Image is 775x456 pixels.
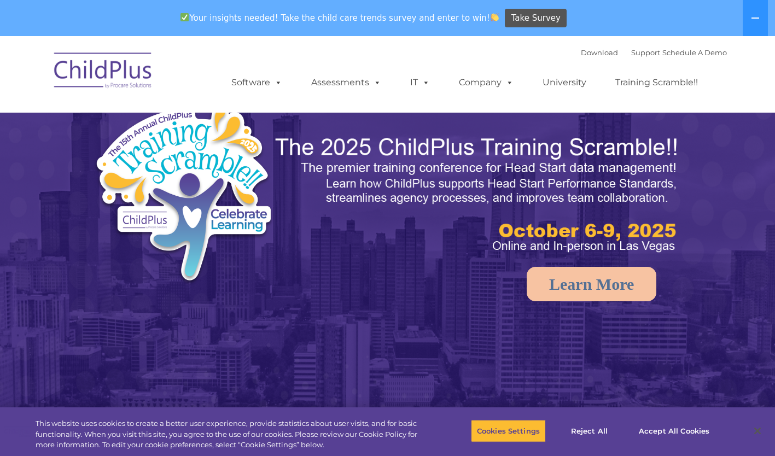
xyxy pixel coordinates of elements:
[399,72,441,93] a: IT
[49,45,158,100] img: ChildPlus by Procare Solutions
[471,419,546,442] button: Cookies Settings
[300,72,392,93] a: Assessments
[527,267,656,301] a: Learn More
[662,48,727,57] a: Schedule A Demo
[633,419,715,442] button: Accept All Cookies
[604,72,709,93] a: Training Scramble!!
[152,72,185,80] span: Last name
[581,48,727,57] font: |
[745,419,770,443] button: Close
[220,72,293,93] a: Software
[180,13,189,21] img: ✅
[491,13,499,21] img: 👏
[176,7,504,28] span: Your insights needed! Take the child care trends survey and enter to win!
[511,9,561,28] span: Take Survey
[532,72,597,93] a: University
[555,419,624,442] button: Reject All
[36,418,426,451] div: This website uses cookies to create a better user experience, provide statistics about user visit...
[631,48,660,57] a: Support
[505,9,567,28] a: Take Survey
[448,72,525,93] a: Company
[581,48,618,57] a: Download
[152,117,199,125] span: Phone number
